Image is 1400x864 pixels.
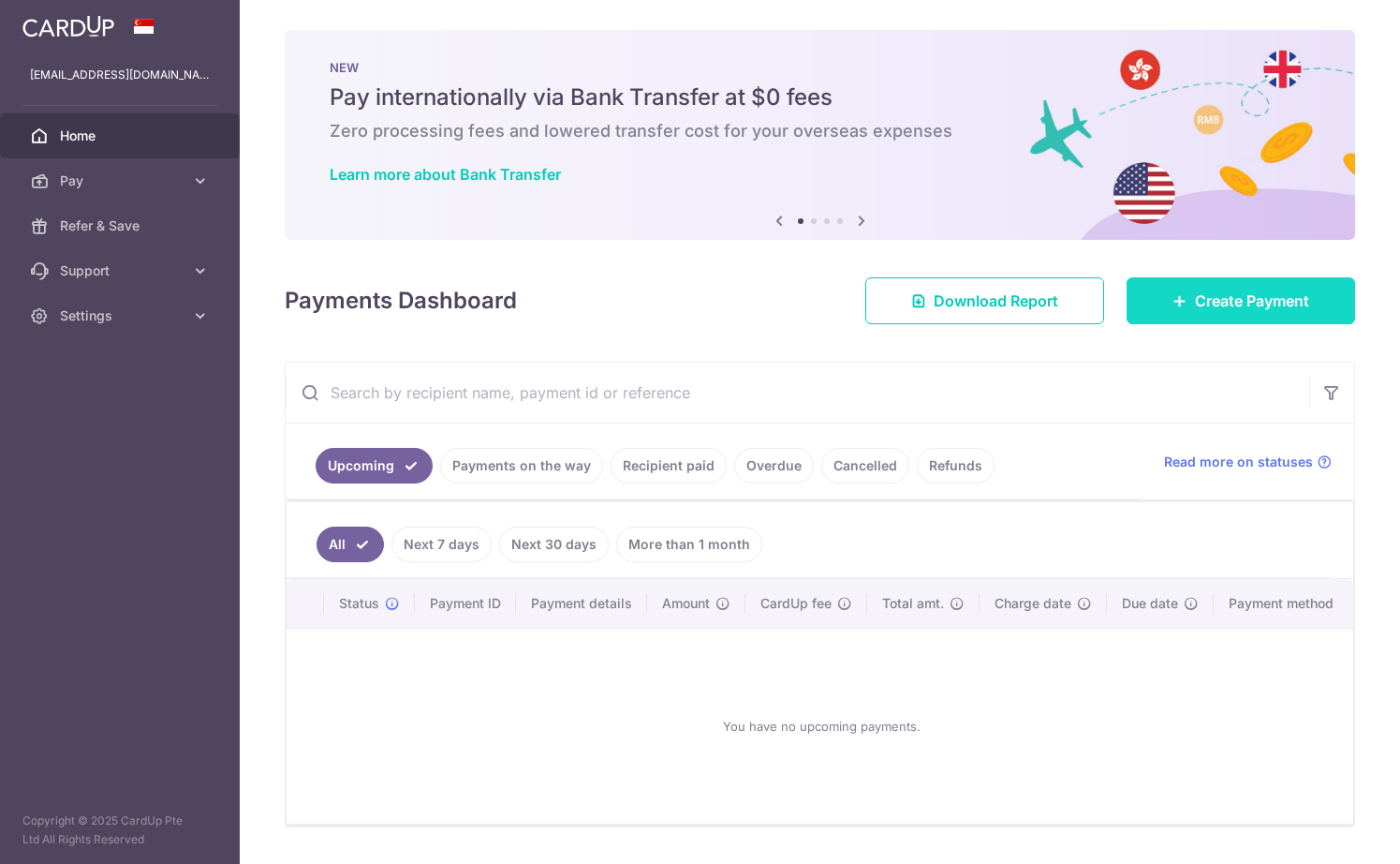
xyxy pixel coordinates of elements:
span: Charge date [995,594,1071,613]
a: All [317,527,384,562]
span: Total amt. [882,594,944,613]
img: CardUp [22,15,114,37]
h4: Payments Dashboard [285,284,517,318]
img: Bank transfer banner [285,30,1355,240]
span: Home [60,127,184,145]
span: Refer & Save [60,216,184,235]
a: Read more on statuses [1164,453,1332,471]
a: Cancelled [821,448,909,484]
h6: Zero processing fees and lowered transfer cost for your overseas expenses [330,120,1310,142]
span: Settings [60,306,184,325]
a: More than 1 month [616,527,762,562]
a: Upcoming [316,448,433,484]
span: Create Payment [1195,290,1309,312]
a: Next 7 days [391,527,492,562]
p: NEW [330,60,1310,75]
span: Pay [60,171,184,190]
span: Help [43,13,81,30]
a: Create Payment [1127,277,1355,324]
th: Payment ID [415,579,516,628]
span: Amount [662,594,710,613]
span: Support [60,261,184,280]
a: Recipient paid [611,448,727,484]
span: Read more on statuses [1164,453,1313,471]
th: Payment method [1214,579,1356,628]
span: Download Report [934,290,1058,312]
span: Status [339,594,379,613]
th: Payment details [516,579,647,628]
input: Search by recipient name, payment id or reference [286,363,1309,423]
a: Learn more about Bank Transfer [330,165,561,184]
div: You have no upcoming payments. [309,644,1334,809]
a: Next 30 days [499,527,609,562]
span: CardUp fee [760,594,832,613]
a: Download Report [865,277,1104,324]
span: Due date [1122,594,1178,613]
a: Overdue [734,448,814,484]
h5: Pay internationally via Bank Transfer at $0 fees [330,82,1310,112]
a: Payments on the way [440,448,603,484]
p: [EMAIL_ADDRESS][DOMAIN_NAME] [30,66,210,84]
a: Refunds [917,448,995,484]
